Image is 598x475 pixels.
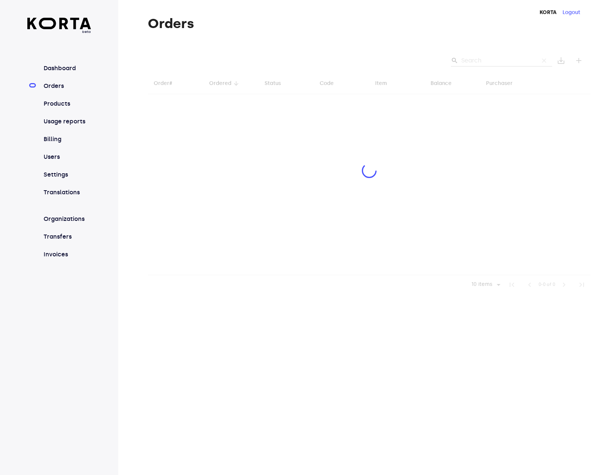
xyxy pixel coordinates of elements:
[27,18,91,29] img: Korta
[540,9,557,16] strong: KORTA
[42,99,91,108] a: Products
[42,64,91,73] a: Dashboard
[42,250,91,259] a: Invoices
[42,135,91,144] a: Billing
[148,16,591,31] h1: Orders
[27,29,91,34] span: beta
[42,153,91,161] a: Users
[42,188,91,197] a: Translations
[27,18,91,34] a: beta
[42,82,91,90] a: Orders
[42,170,91,179] a: Settings
[42,117,91,126] a: Usage reports
[563,9,580,16] button: Logout
[42,215,91,223] a: Organizations
[42,232,91,241] a: Transfers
